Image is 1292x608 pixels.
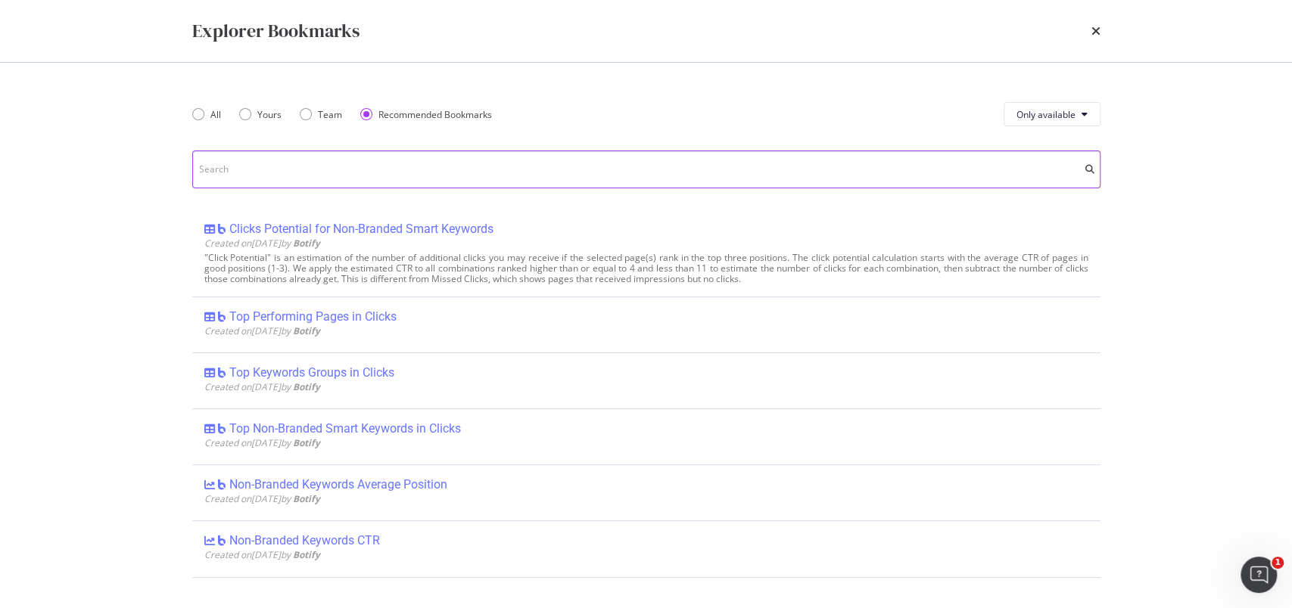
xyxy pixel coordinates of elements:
div: Yours [239,108,282,121]
b: Botify [293,324,320,337]
div: Explorer Bookmarks [192,18,360,44]
span: Created on [DATE] by [204,548,320,561]
span: Created on [DATE] by [204,492,320,505]
span: Created on [DATE] by [204,380,320,393]
div: All [210,108,221,121]
div: Team [300,108,342,121]
span: Created on [DATE] by [204,237,320,250]
span: Only available [1016,108,1076,121]
div: Clicks Potential for Non-Branded Smart Keywords [229,222,493,237]
div: Top Performing Pages in Clicks [229,309,397,324]
div: Yours [257,108,282,121]
input: Search [192,150,1101,188]
div: Non-Branded Keywords CTR [229,533,380,548]
b: Botify [293,436,320,449]
div: Top Non-Branded Smart Keywords in Clicks [229,421,461,436]
div: "Click Potential" is an estimation of the number of additional clicks you may receive if the sele... [204,253,1088,284]
div: Team [318,108,342,121]
button: Only available [1004,102,1101,126]
div: All [192,108,221,121]
div: Recommended Bookmarks [378,108,492,121]
b: Botify [293,492,320,505]
b: Botify [293,380,320,393]
span: Created on [DATE] by [204,324,320,337]
div: Top Keywords Groups in Clicks [229,365,394,380]
span: Created on [DATE] by [204,436,320,449]
div: times [1091,18,1101,44]
b: Botify [293,548,320,561]
b: Botify [293,237,320,250]
span: 1 [1272,557,1284,569]
div: Non-Branded Keywords Average Position [229,477,447,492]
iframe: Intercom live chat [1241,557,1277,593]
div: Recommended Bookmarks [360,108,492,121]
